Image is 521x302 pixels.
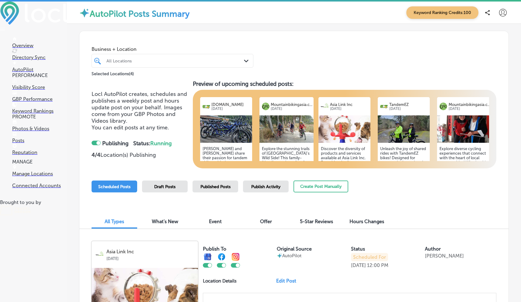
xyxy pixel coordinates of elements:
[449,107,490,111] p: [DATE]
[12,165,67,177] a: Manage Locations
[12,171,67,177] p: Manage Locations
[203,146,250,215] h5: [PERSON_NAME] and [PERSON_NAME] share their passion for tandem riding with the community! With el...
[92,124,169,131] span: You can edit posts at any time.
[12,138,67,143] p: Posts
[211,102,249,107] p: [DOMAIN_NAME]
[12,67,67,72] p: AutoPilot
[79,8,90,18] img: autopilot-icon
[439,146,489,215] h5: Explore diverse cycling experiences that connect with the heart of local communities! Whether it'...
[92,152,188,158] p: Location(s) Publishing
[12,96,67,102] p: GBP Performance
[260,219,272,224] span: Offer
[367,262,388,268] p: 12:00 PM
[203,278,237,284] p: Location Details
[277,253,282,258] img: autopilot-icon
[271,102,312,107] p: Mountainbikingasia.c...
[105,219,124,224] span: All Types
[200,115,252,143] img: db0e3994-f54c-41c6-9e73-ac0f8ff1368cIMG-20230910-WA0019.jpg
[12,149,67,155] p: Reputation
[349,219,384,224] span: Hours Changes
[154,184,175,189] span: Draft Posts
[92,46,253,52] span: Business + Location
[318,115,370,143] img: 1758644206ce1569d4-0234-4424-aee7-4bce0e737ccd_2023-02-28.jpg
[106,255,194,261] p: [DATE]
[92,91,187,124] span: Locl AutoPilot creates, schedules and publishes a weekly post and hours update post on your behal...
[437,115,491,143] img: 1627514671image_2229525f-ab38-4447-b145-7b5aadd9030e.jpg
[12,114,67,120] p: PROMOTE
[389,102,427,107] p: TandemEZ
[150,140,172,147] span: Running
[12,72,67,78] p: PERFORMANCE
[12,108,67,114] p: Keyword Rankings
[96,251,103,258] img: logo
[12,49,67,60] a: Directory Sync
[271,107,312,111] p: [DATE]
[12,61,67,72] a: AutoPilot
[406,6,478,19] span: Keyword Ranking Credits: 100
[98,184,130,189] span: Scheduled Posts
[12,159,67,165] p: MANAGE
[92,152,100,158] strong: 4 / 4
[293,181,348,192] button: Create Post Manually
[351,246,365,252] label: Status
[330,107,368,111] p: [DATE]
[200,184,231,189] span: Published Posts
[259,115,314,143] img: 63b7a906-cb7f-48d3-845f-d1334a68b9b7BikeHongKongsWildSidegroupridingMountainbikingasiacom.jpg
[90,9,189,19] label: AutoPilot Posts Summary
[351,253,388,261] p: Scheduled For
[12,84,67,90] p: Visibility Score
[106,58,245,63] div: All Locations
[251,184,280,189] span: Publish Activity
[12,90,67,102] a: GBP Performance
[106,249,194,255] p: Asia Link Inc
[321,103,328,110] img: logo
[203,103,210,110] img: logo
[12,183,67,188] p: Connected Accounts
[276,278,301,284] a: Edit Post
[262,146,311,215] h5: Explore the stunning trails of [GEOGRAPHIC_DATA]'s Wild Side! This family-friendly tour is perfec...
[12,102,67,114] a: Keyword Rankings
[12,79,67,90] a: Visibility Score
[277,246,312,252] label: Original Source
[12,120,67,132] a: Photos & Videos
[389,107,427,111] p: [DATE]
[300,219,333,224] span: 5-Star Reviews
[262,103,269,110] img: logo
[425,253,464,259] p: [PERSON_NAME]
[102,140,129,147] strong: Publishing
[12,43,67,48] p: Overview
[12,54,67,60] p: Directory Sync
[380,146,427,215] h5: Unleash the joy of shared rides with TandemEZ bikes! Designed for teamwork, these electric assist...
[133,140,172,147] strong: Status:
[12,37,67,48] a: Overview
[12,126,67,132] p: Photos & Videos
[439,103,447,110] img: logo
[12,132,67,143] a: Posts
[449,102,490,107] p: Mountainbikingasia.c...
[351,262,366,268] p: [DATE]
[12,177,67,188] a: Connected Accounts
[12,144,67,155] a: Reputation
[380,103,388,110] img: logo
[425,246,441,252] label: Author
[378,115,430,143] img: 17586441791e179a1a-1448-437b-8fad-77c632398210_2023-03-31.jpg
[203,246,226,252] label: Publish To
[282,253,301,258] p: AutoPilot
[193,80,496,87] h3: Preview of upcoming scheduled posts:
[209,219,222,224] span: Event
[321,146,368,215] h5: Discover the diversity of products and services available at Asia Link Inc. From bicycles for ren...
[211,107,249,111] p: [DATE]
[330,102,368,107] p: Asia Link Inc
[92,69,134,76] p: Selected Locations ( 4 )
[152,219,178,224] span: What's New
